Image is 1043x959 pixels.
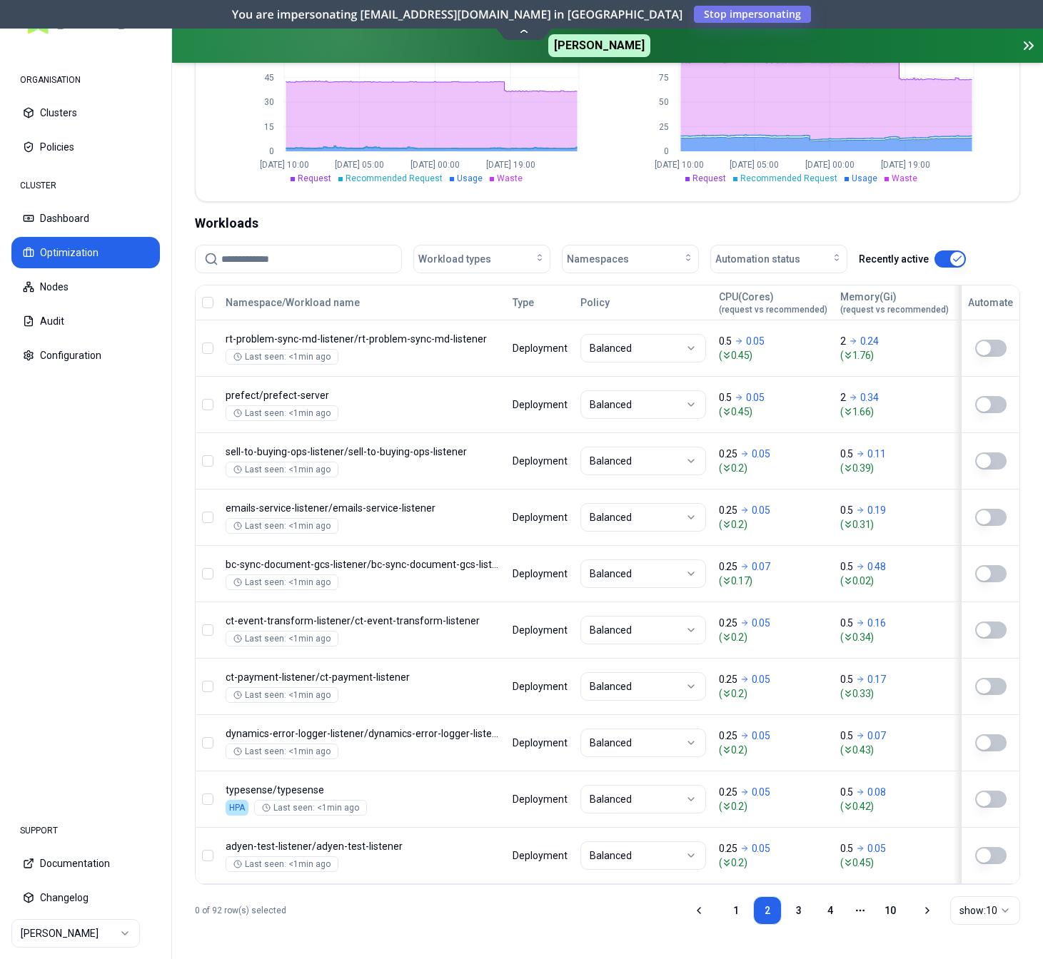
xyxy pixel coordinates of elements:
p: 0.05 [746,390,765,405]
button: Clusters [11,97,160,128]
div: Deployment [513,567,568,581]
div: Policy [580,295,706,310]
tspan: [DATE] 10:00 [655,160,704,170]
button: Documentation [11,848,160,879]
p: 0.5 [840,503,853,517]
p: 0.05 [752,785,770,799]
div: Memory(Gi) [840,290,949,315]
span: ( 0.2 ) [719,686,827,701]
div: Last seen: <1min ago [233,351,331,362]
p: sell-to-buying-ops-listener [226,445,500,459]
p: 0.16 [867,616,886,630]
p: 0.5 [840,729,853,743]
p: bc-sync-document-gcs-listener [226,557,500,572]
p: ct-payment-listener [226,670,500,684]
p: 0.34 [860,390,879,405]
button: HPA is enabled on CPU, only the other resource will be optimised. [975,791,1007,808]
tspan: 45 [264,73,274,83]
tspan: [DATE] 19:00 [881,160,930,170]
span: Automation status [715,252,800,266]
span: ( 0.2 ) [719,461,827,475]
p: 0.25 [719,447,737,461]
button: Optimization [11,237,160,268]
button: CPU(Cores)(request vs recommended) [719,288,827,317]
span: ( 0.2 ) [719,799,827,813]
button: Workload types [413,245,550,273]
span: (request vs recommended) [719,304,827,315]
p: 0.5 [840,616,853,630]
p: 0.25 [719,841,737,856]
p: 0.25 [719,672,737,686]
p: 0.19 [867,503,886,517]
span: ( 0.33 ) [840,686,949,701]
div: Deployment [513,623,568,637]
span: Recommended Request [346,173,443,183]
div: Deployment [513,792,568,806]
p: 2 [840,334,846,348]
span: Waste [892,173,917,183]
p: rt-problem-sync-md-listener [226,332,500,346]
p: 0.24 [860,334,879,348]
button: Namespace/Workload name [226,288,360,317]
p: 0.5 [840,785,853,799]
p: 0.05 [752,503,770,517]
tspan: [DATE] 10:00 [260,160,309,170]
div: Deployment [513,736,568,750]
div: Last seen: <1min ago [233,407,331,419]
button: Namespaces [562,245,699,273]
p: 0.05 [746,334,765,348]
tspan: [DATE] 00:00 [410,160,460,170]
p: adyen-test-listener [226,839,500,853]
div: Last seen: <1min ago [262,802,359,813]
p: 0.07 [867,729,886,743]
tspan: 0 [269,146,274,156]
span: Request [692,173,726,183]
span: ( 1.66 ) [840,405,949,419]
button: Policies [11,131,160,163]
button: Type [513,288,534,317]
p: dynamics-error-logger-listener [226,726,500,741]
p: 0.05 [752,672,770,686]
button: Automation status [710,245,847,273]
a: 1 [722,896,750,925]
p: 0.5 [840,447,853,461]
tspan: 15 [264,122,274,132]
button: Configuration [11,340,160,371]
div: Deployment [513,397,568,412]
button: Changelog [11,882,160,913]
div: Last seen: <1min ago [233,858,331,870]
div: Last seen: <1min ago [233,520,331,532]
span: Workload types [418,252,491,266]
tspan: 75 [659,73,669,83]
p: 0.05 [752,616,770,630]
div: HPA is enabled on CPU, only memory will be optimised. [226,800,248,816]
p: 0.5 [840,559,853,574]
tspan: 50 [659,97,669,107]
div: Deployment [513,341,568,355]
div: Deployment [513,454,568,468]
span: ( 0.31 ) [840,517,949,532]
p: emails-service-listener [226,501,500,515]
span: ( 0.2 ) [719,743,827,757]
span: ( 0.39 ) [840,461,949,475]
span: [PERSON_NAME] [548,34,650,57]
span: ( 0.17 ) [719,574,827,588]
div: Last seen: <1min ago [233,746,331,757]
p: 2 [840,390,846,405]
div: Last seen: <1min ago [233,464,331,475]
span: ( 0.2 ) [719,856,827,870]
div: Last seen: <1min ago [233,577,331,588]
div: CPU(Cores) [719,290,827,315]
tspan: 30 [264,97,274,107]
tspan: [DATE] 19:00 [486,160,535,170]
div: Deployment [513,510,568,524]
span: Request [298,173,331,183]
a: 10 [876,896,905,925]
div: CLUSTER [11,171,160,200]
tspan: [DATE] 05:00 [730,160,779,170]
p: typesense [226,783,500,797]
span: ( 0.45 ) [840,856,949,870]
p: 0.07 [752,559,770,574]
a: 3 [785,896,813,925]
span: ( 0.2 ) [719,630,827,644]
